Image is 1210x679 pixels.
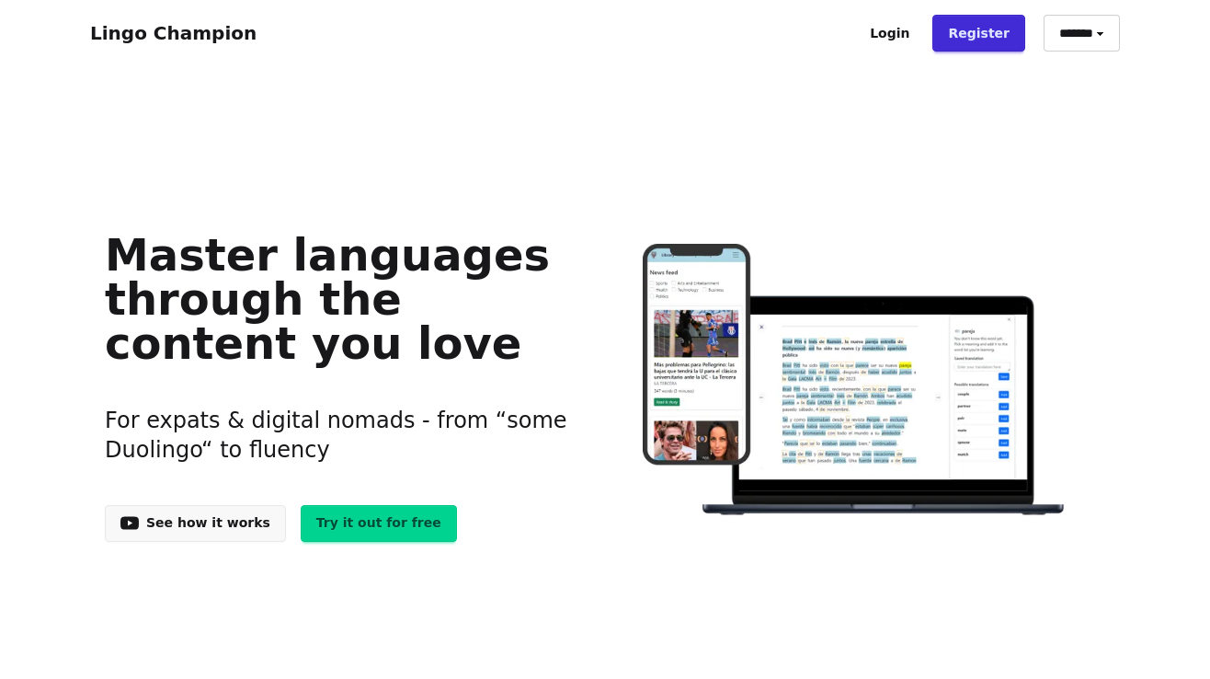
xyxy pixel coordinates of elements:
a: See how it works [105,505,286,542]
a: Register [932,15,1025,52]
a: Try it out for free [301,505,457,542]
a: Login [854,15,925,52]
h3: For expats & digital nomads - from “some Duolingo“ to fluency [105,384,576,487]
a: Lingo Champion [90,22,257,44]
img: Learn languages online [606,244,1105,519]
h1: Master languages through the content you love [105,233,576,365]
